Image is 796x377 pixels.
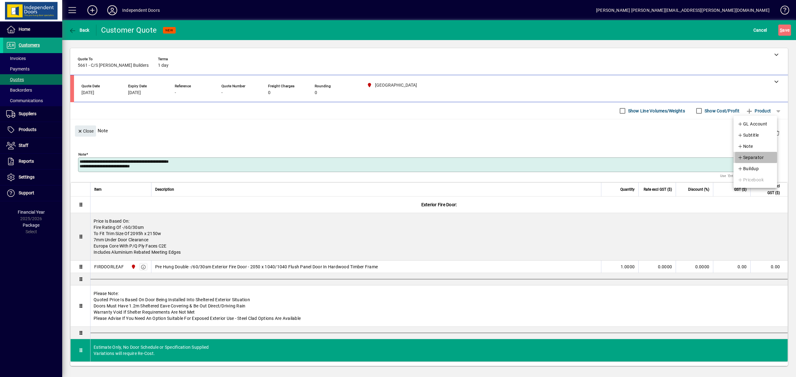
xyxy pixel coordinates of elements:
span: Pricebook [738,176,764,184]
span: Buildup [738,165,759,172]
button: Pricebook [734,174,777,185]
span: Subtitle [738,131,759,139]
button: Buildup [734,163,777,174]
span: GL Account [738,120,767,128]
button: Subtitle [734,129,777,141]
span: Separator [738,154,764,161]
button: Separator [734,152,777,163]
button: Note [734,141,777,152]
button: GL Account [734,118,777,129]
span: Note [738,143,753,150]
